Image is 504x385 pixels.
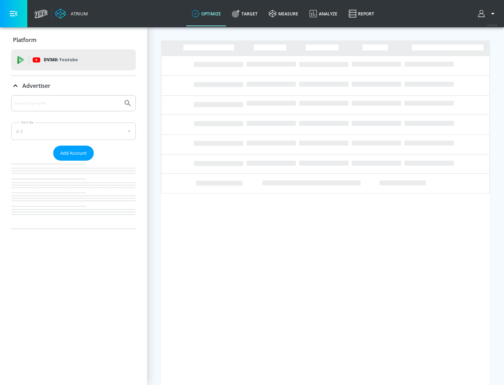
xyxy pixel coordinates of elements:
a: Analyze [304,1,343,26]
a: Atrium [55,8,88,19]
input: Search by name [14,99,120,108]
p: DV360: [44,56,78,64]
div: DV360: Youtube [11,49,136,70]
button: Add Account [53,146,94,161]
a: Target [226,1,263,26]
a: optimize [186,1,226,26]
nav: list of Advertiser [11,161,136,229]
div: Platform [11,30,136,50]
a: Report [343,1,380,26]
span: v 4.24.0 [487,23,497,27]
div: Advertiser [11,76,136,96]
p: Youtube [59,56,78,63]
p: Advertiser [22,82,50,90]
span: Add Account [60,149,87,157]
a: measure [263,1,304,26]
div: A-Z [11,122,136,140]
label: Sort By [20,120,35,125]
p: Platform [13,36,36,44]
div: Advertiser [11,95,136,229]
div: Atrium [68,10,88,17]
